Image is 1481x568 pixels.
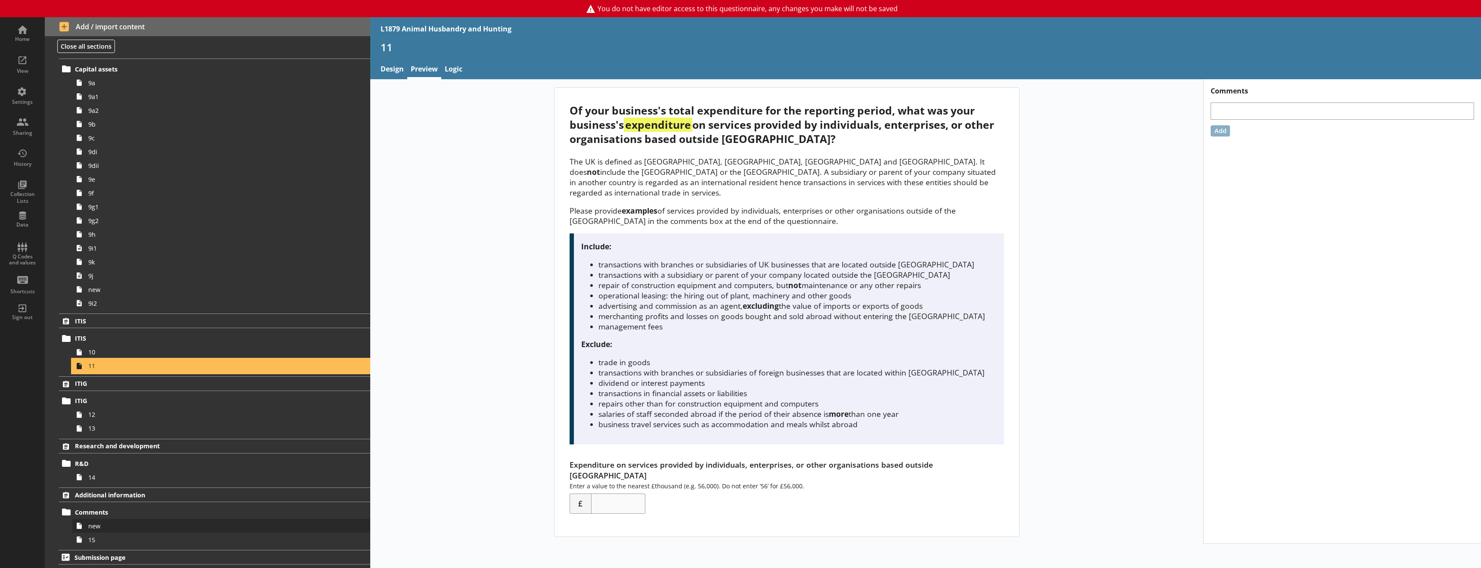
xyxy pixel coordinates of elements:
li: Research and developmentR&D14 [45,439,370,484]
a: Preview [407,61,441,79]
span: 9a1 [88,93,307,101]
span: 9dii [88,161,307,170]
div: Sign out [7,314,37,321]
a: 9j [72,269,370,282]
a: 10 [72,345,370,359]
span: 9b [88,120,307,128]
strong: Exclude: [581,339,612,349]
div: History [7,161,37,168]
strong: not [587,167,600,177]
a: Comments [59,505,370,519]
li: operational leasing: the hiring out of plant, machinery and other goods [598,290,996,301]
li: repairs other than for construction equipment and computers [598,398,996,409]
a: Submission page [59,550,370,565]
a: 9f [72,186,370,200]
span: 13 [88,424,307,432]
li: transactions in financial assets or liabilities [598,388,996,398]
span: 9a2 [88,106,307,115]
a: 9a1 [72,90,370,103]
span: 9i1 [88,244,307,252]
div: View [7,68,37,74]
a: 9di [72,145,370,158]
button: Add / import content [45,17,370,36]
h1: 11 [381,40,1471,54]
span: 11 [88,362,307,370]
span: ITIS [75,334,304,342]
a: ITIS [59,332,370,345]
a: Capital assets [59,62,370,76]
span: 9h [88,230,307,239]
strong: not [788,280,802,290]
a: ITIG [59,376,370,391]
span: ITIG [75,397,304,405]
a: 9b [72,117,370,131]
strong: examples [622,205,657,216]
a: 9a2 [72,103,370,117]
a: Design [377,61,407,79]
li: Additional informationCommentsnew15 [45,487,370,546]
span: Research and development [75,442,304,450]
span: 9g1 [88,203,307,211]
span: 9e [88,175,307,183]
span: 9f [88,189,307,197]
span: 9g2 [88,217,307,225]
a: 12 [72,408,370,422]
span: 9k [88,258,307,266]
div: Q Codes and values [7,254,37,266]
li: advertising and commission as an agent, the value of imports or exports of goods [598,301,996,311]
span: 9i2 [88,299,307,307]
a: 9i2 [72,296,370,310]
p: Please provide of services provided by individuals, enterprises or other organisations outside of... [570,205,1004,226]
a: 9k [72,255,370,269]
span: ITIS [75,317,304,325]
span: Comments [75,508,304,516]
a: R&D [59,456,370,470]
span: ITIG [75,379,304,388]
button: Close all sections [57,40,115,53]
span: Submission page [74,553,304,562]
strong: more [829,409,849,419]
a: 9g2 [72,214,370,227]
a: 13 [72,422,370,435]
li: ITIGITIG1213 [45,376,370,435]
a: Logic [441,61,466,79]
span: 12 [88,410,307,419]
a: 9i1 [72,241,370,255]
div: Data [7,221,37,228]
strong: Include: [581,241,611,251]
span: new [88,522,307,530]
div: Shortcuts [7,288,37,295]
a: 9a [72,76,370,90]
li: ITIG1213 [63,394,370,435]
li: trade in goods [598,357,996,367]
li: ITISITIS1011 [45,313,370,372]
a: new [72,519,370,533]
a: 15 [72,533,370,546]
a: 9c [72,131,370,145]
p: The UK is defined as [GEOGRAPHIC_DATA], [GEOGRAPHIC_DATA], [GEOGRAPHIC_DATA] and [GEOGRAPHIC_DATA... [570,156,1004,198]
span: 9di [88,148,307,156]
a: 11 [72,359,370,373]
li: transactions with branches or subsidiaries of foreign businesses that are located within [GEOGRAP... [598,367,996,378]
div: Of your business's total expenditure for the reporting period, what was your business's on servic... [570,103,1004,146]
a: 9h [72,227,370,241]
li: transactions with a subsidiary or parent of your company located outside the [GEOGRAPHIC_DATA] [598,270,996,280]
span: 10 [88,348,307,356]
li: management fees [598,321,996,332]
span: 9j [88,272,307,280]
li: dividend or interest payments [598,378,996,388]
div: Collection Lists [7,191,37,204]
strong: expenditure [624,118,692,132]
li: salaries of staff seconded abroad if the period of their absence is than one year [598,409,996,419]
span: Add / import content [59,22,356,31]
span: 9a [88,79,307,87]
div: Home [7,36,37,43]
li: transactions with branches or subsidiaries of UK businesses that are located outside [GEOGRAPHIC_... [598,259,996,270]
span: 15 [88,536,307,544]
span: R&D [75,459,304,468]
a: ITIS [59,313,370,328]
div: Sharing [7,130,37,137]
li: ITIS1011 [63,332,370,373]
a: Additional information [59,487,370,502]
strong: excluding [743,301,779,311]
